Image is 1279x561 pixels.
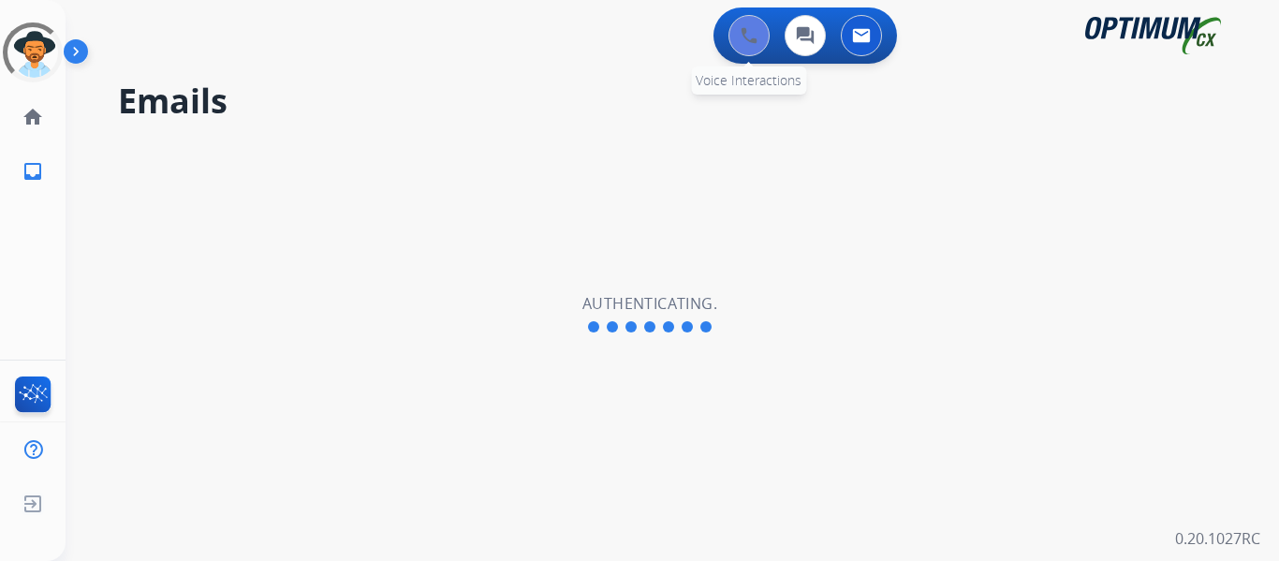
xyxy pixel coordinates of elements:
mat-icon: inbox [22,160,44,183]
span: Voice Interactions [696,71,801,89]
mat-icon: home [22,106,44,128]
h2: Emails [118,82,1234,120]
p: 0.20.1027RC [1175,527,1260,550]
h2: Authenticating. [582,292,717,315]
